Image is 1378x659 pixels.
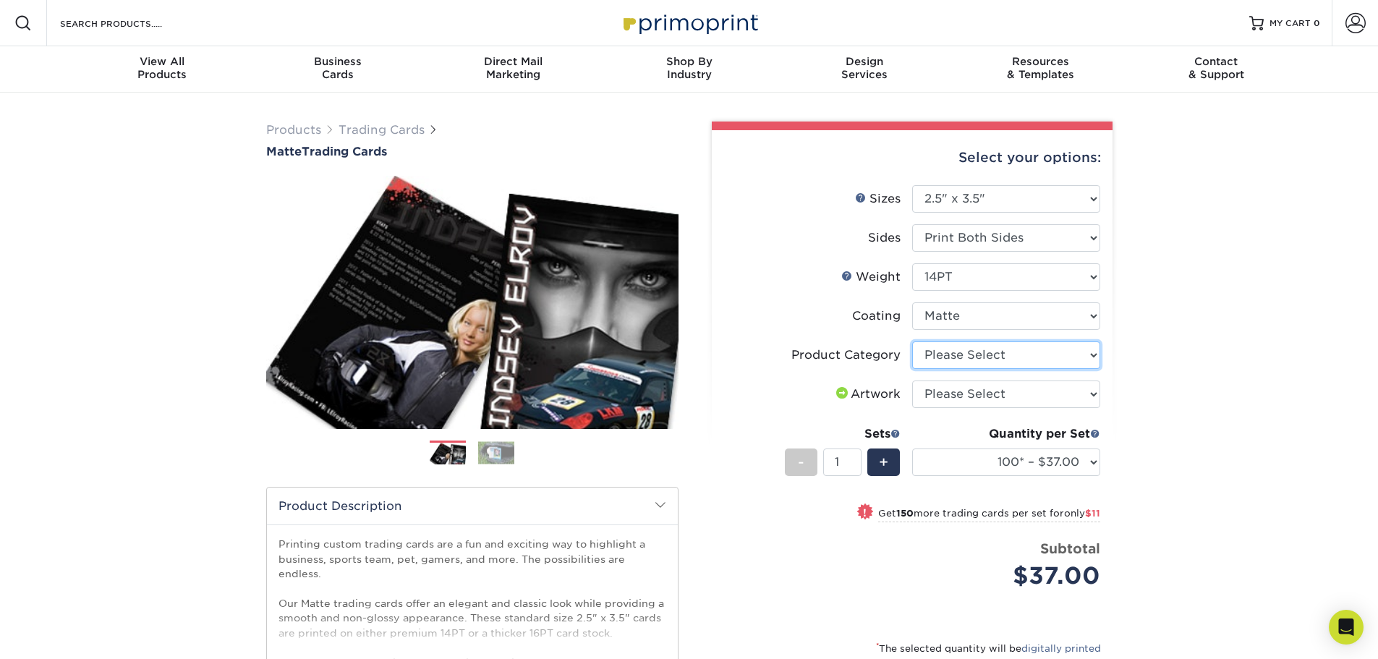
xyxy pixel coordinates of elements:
[601,55,777,81] div: Industry
[1128,55,1304,68] span: Contact
[896,508,914,519] strong: 150
[912,425,1100,443] div: Quantity per Set
[601,55,777,68] span: Shop By
[266,145,302,158] span: Matte
[250,46,425,93] a: BusinessCards
[430,441,466,467] img: Trading Cards 01
[833,386,901,403] div: Artwork
[868,229,901,247] div: Sides
[267,488,678,524] h2: Product Description
[266,145,679,158] h1: Trading Cards
[478,441,514,464] img: Trading Cards 02
[425,55,601,81] div: Marketing
[791,346,901,364] div: Product Category
[879,451,888,473] span: +
[266,123,321,137] a: Products
[1128,46,1304,93] a: Contact& Support
[876,643,1101,654] small: The selected quantity will be
[425,46,601,93] a: Direct MailMarketing
[923,558,1100,593] div: $37.00
[777,55,953,81] div: Services
[75,55,250,68] span: View All
[863,505,867,520] span: !
[250,55,425,68] span: Business
[878,508,1100,522] small: Get more trading cards per set for
[723,130,1101,185] div: Select your options:
[798,451,804,473] span: -
[1040,540,1100,556] strong: Subtotal
[777,46,953,93] a: DesignServices
[266,160,679,445] img: Matte 01
[1128,55,1304,81] div: & Support
[1085,508,1100,519] span: $11
[339,123,425,137] a: Trading Cards
[1021,643,1101,654] a: digitally printed
[855,190,901,208] div: Sizes
[266,145,679,158] a: MatteTrading Cards
[1269,17,1311,30] span: MY CART
[852,307,901,325] div: Coating
[75,46,250,93] a: View AllProducts
[953,55,1128,68] span: Resources
[59,14,200,32] input: SEARCH PRODUCTS.....
[785,425,901,443] div: Sets
[777,55,953,68] span: Design
[1329,610,1364,645] div: Open Intercom Messenger
[425,55,601,68] span: Direct Mail
[953,55,1128,81] div: & Templates
[250,55,425,81] div: Cards
[841,268,901,286] div: Weight
[1314,18,1320,28] span: 0
[617,7,762,38] img: Primoprint
[1064,508,1100,519] span: only
[953,46,1128,93] a: Resources& Templates
[75,55,250,81] div: Products
[601,46,777,93] a: Shop ByIndustry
